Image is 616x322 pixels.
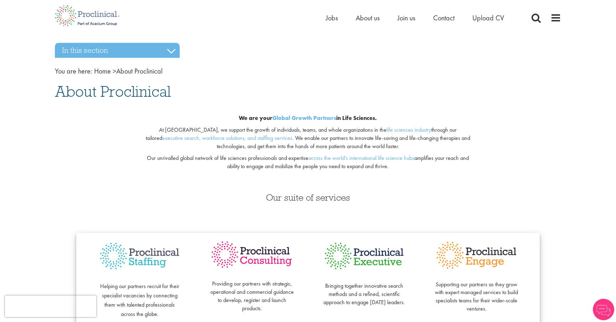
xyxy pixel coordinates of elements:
a: Join us [397,13,415,22]
img: Proclinical Executive [322,240,406,272]
span: About Proclinical [55,82,171,101]
b: We are your in Life Sciences. [239,114,377,122]
span: Helping our partners recruit for their specialist vacancies by connecting them with talented prof... [100,282,179,318]
p: Bringing together innovative search methods and a refined, scientific approach to engage [DATE] l... [322,274,406,306]
a: across the world's international life science hubs [308,154,414,162]
p: Our unrivalled global network of life sciences professionals and expertise amplifies your reach a... [141,154,475,171]
span: > [113,66,116,76]
span: You are here: [55,66,92,76]
p: Supporting our partners as they grow with expert managed services to build specialists teams for ... [435,272,518,313]
a: Upload CV [472,13,504,22]
iframe: reCAPTCHA [5,296,96,317]
img: Chatbot [593,299,614,320]
img: Proclinical Consulting [210,240,294,270]
a: Global Growth Partners [272,114,336,122]
span: About Proclinical [94,66,163,76]
a: life sciences industry [386,126,431,134]
a: Contact [433,13,455,22]
p: Providing our partners with strategic, operational and commercial guidance to develop, register a... [210,272,294,313]
a: breadcrumb link to Home [94,66,111,76]
img: Proclinical Staffing [98,240,181,272]
a: Jobs [326,13,338,22]
h3: Our suite of services [55,193,561,202]
a: About us [356,13,380,22]
a: executive search, workforce solutions, and staffing services [162,134,292,142]
p: At [GEOGRAPHIC_DATA], we support the growth of individuals, teams, and whole organizations in the... [141,126,475,151]
img: Proclinical Engage [435,240,518,271]
h3: In this section [55,43,180,58]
